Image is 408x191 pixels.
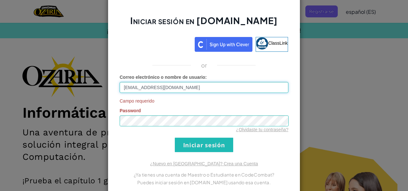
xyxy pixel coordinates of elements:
[120,14,288,33] h2: Iniciar sesión en [DOMAIN_NAME]
[175,138,233,152] input: Iniciar sesión
[120,178,288,186] p: Puedes iniciar sesión en [DOMAIN_NAME] usando esa cuenta.
[201,61,207,69] p: or
[120,108,141,113] span: Password
[236,127,288,132] a: ¿Olvidaste tu contraseña?
[117,36,195,50] iframe: Botón Iniciar sesión con Google
[120,171,288,178] p: ¿Ya tienes una cuenta de Maestro o Estudiante en CodeCombat?
[120,74,207,80] label: :
[268,41,288,46] span: ClassLink
[120,75,205,80] span: Correo electrónico o nombre de usuario
[150,161,258,166] a: ¿Nuevo en [GEOGRAPHIC_DATA]? Crea una Cuenta
[195,37,252,52] img: clever_sso_button@2x.png
[120,98,288,104] span: Campo requerido
[256,37,268,50] img: classlink-logo-small.png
